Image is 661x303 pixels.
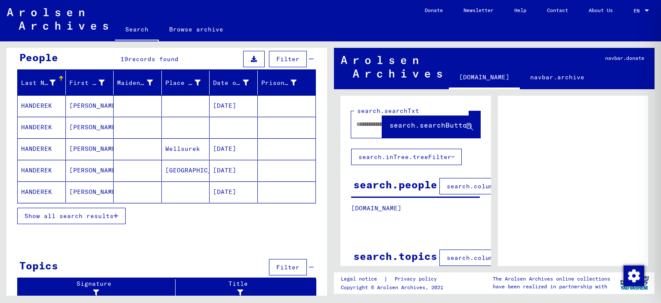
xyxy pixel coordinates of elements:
div: Maiden Name [117,78,153,87]
div: Date of Birth [213,76,259,90]
span: 19 [120,55,128,63]
div: Place of Birth [165,76,212,90]
mat-header-cell: Date of Birth [210,71,258,95]
div: search.topics [353,248,437,264]
mat-cell: HANDEREK [18,95,66,116]
span: records found [128,55,179,63]
span: search.columnFilter.filter [447,182,547,190]
span: search.columnFilter.filter [447,254,547,262]
div: Prisoner # [261,76,308,90]
mat-header-cell: First Name [66,71,114,95]
a: navbar.donate [595,48,655,69]
mat-cell: HANDEREK [18,117,66,138]
div: First Name [69,76,116,90]
mat-cell: HANDEREK [18,160,66,181]
button: search.columnFilter.filter [439,178,554,194]
mat-cell: [DATE] [210,181,258,203]
a: Browse archive [159,19,234,40]
img: Change consent [624,266,644,286]
div: Maiden Name [117,76,164,90]
span: Filter [276,263,300,271]
div: Prisoner # [261,78,297,87]
mat-cell: [DATE] [210,160,258,181]
div: First Name [69,78,105,87]
button: search.inTree.treeFilter [351,149,462,165]
button: Show all search results [17,208,126,224]
img: yv_logo.png [618,272,651,294]
p: Copyright © Arolsen Archives, 2021 [341,284,447,291]
button: search.searchButton [382,111,480,138]
mat-cell: HANDEREK [18,138,66,159]
p: have been realized in partnership with [493,283,610,291]
p: The Arolsen Archives online collections [493,275,610,283]
mat-cell: [PERSON_NAME] [66,117,114,138]
mat-cell: [PERSON_NAME] [66,138,114,159]
div: | [341,275,447,284]
mat-cell: Wellsurek [162,138,210,159]
span: Show all search results [25,212,114,220]
mat-header-cell: Place of Birth [162,71,210,95]
a: Search [115,19,159,41]
div: Signature [21,279,169,297]
img: Arolsen_neg.svg [341,56,442,78]
div: search.people [353,177,437,192]
a: navbar.archive [520,67,595,87]
mat-cell: [PERSON_NAME] [66,95,114,116]
mat-cell: [DATE] [210,95,258,116]
span: search.searchButton [389,121,471,129]
p: [DOMAIN_NAME] [351,204,480,213]
div: Signature [21,279,177,297]
div: People [19,50,58,65]
span: Filter [276,55,300,63]
mat-cell: [PERSON_NAME] [66,181,114,203]
mat-cell: HANDEREK [18,181,66,203]
div: Last Name [21,76,66,90]
a: Legal notice [341,275,384,284]
div: Title [179,279,299,297]
mat-cell: [DATE] [210,138,258,159]
div: Place of Birth [165,78,201,87]
div: Topics [19,258,58,273]
mat-header-cell: Last Name [18,71,66,95]
mat-cell: [PERSON_NAME] [66,160,114,181]
div: Title [179,279,308,297]
button: Filter [269,259,307,275]
button: search.columnFilter.filter [439,250,554,266]
a: [DOMAIN_NAME] [449,67,520,89]
button: Filter [269,51,307,67]
a: Privacy policy [388,275,447,284]
span: EN [633,8,643,14]
mat-header-cell: Maiden Name [114,71,162,95]
mat-cell: [GEOGRAPHIC_DATA] [162,160,210,181]
img: Arolsen_neg.svg [7,8,108,30]
div: Date of Birth [213,78,249,87]
mat-header-cell: Prisoner # [258,71,316,95]
div: Last Name [21,78,56,87]
mat-label: search.searchTxt [357,107,419,115]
